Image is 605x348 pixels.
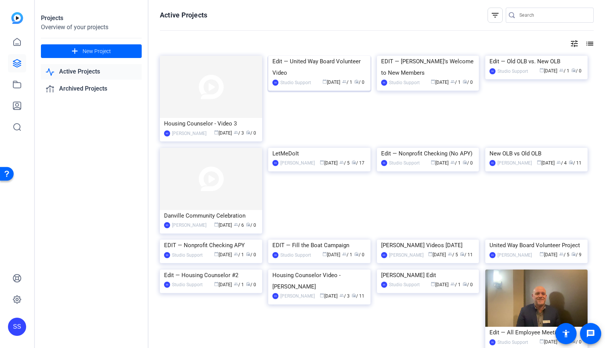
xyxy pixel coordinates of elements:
[389,79,420,86] div: Studio Support
[214,252,232,257] span: [DATE]
[234,252,238,256] span: group
[342,79,347,84] span: group
[164,118,258,129] div: Housing Counselor - Video 3
[214,282,219,286] span: calendar_today
[569,160,582,166] span: / 11
[559,252,569,257] span: / 5
[352,293,356,298] span: radio
[8,318,26,336] div: SS
[571,68,576,72] span: radio
[214,130,232,136] span: [DATE]
[246,223,256,228] span: / 0
[320,160,338,166] span: [DATE]
[234,222,238,227] span: group
[41,44,142,58] button: New Project
[164,240,258,251] div: EDIT — Nonprofit Checking APY
[539,339,544,343] span: calendar_today
[320,293,338,299] span: [DATE]
[463,160,467,165] span: radio
[172,251,203,259] div: Studio Support
[569,160,573,165] span: radio
[539,252,557,257] span: [DATE]
[214,223,232,228] span: [DATE]
[539,252,544,256] span: calendar_today
[320,160,324,165] span: calendar_today
[450,80,461,85] span: / 1
[489,68,496,74] div: SS
[537,160,541,165] span: calendar_today
[41,81,142,97] a: Archived Projects
[172,130,206,137] div: [PERSON_NAME]
[557,160,561,165] span: group
[539,68,557,74] span: [DATE]
[234,130,238,135] span: group
[489,240,583,251] div: United Way Board Volunteer Project
[320,293,324,298] span: calendar_today
[246,282,256,287] span: / 0
[322,252,340,257] span: [DATE]
[164,210,258,221] div: Danville Community Celebration
[246,282,250,286] span: radio
[519,11,588,20] input: Search
[571,252,576,256] span: radio
[354,80,364,85] span: / 0
[539,68,544,72] span: calendar_today
[561,329,571,338] mat-icon: accessibility
[428,252,433,256] span: calendar_today
[164,252,170,258] div: SS
[450,79,455,84] span: group
[463,282,467,286] span: radio
[41,64,142,80] a: Active Projects
[354,79,359,84] span: radio
[381,160,387,166] div: SS
[448,252,452,256] span: group
[431,282,449,287] span: [DATE]
[381,270,475,281] div: [PERSON_NAME] Edit
[272,240,366,251] div: EDIT — Fill the Boat Campaign
[352,293,364,299] span: / 11
[463,80,473,85] span: / 0
[280,292,315,300] div: [PERSON_NAME]
[381,148,475,159] div: Edit — Nonprofit Checking (No APY)
[41,14,142,23] div: Projects
[431,79,435,84] span: calendar_today
[339,293,350,299] span: / 3
[272,270,366,292] div: Housing Counselor Video - [PERSON_NAME]
[339,293,344,298] span: group
[559,252,564,256] span: group
[70,47,80,56] mat-icon: add
[489,148,583,159] div: New OLB vs Old OLB
[83,47,111,55] span: New Project
[322,79,327,84] span: calendar_today
[489,339,496,345] div: SS
[537,160,555,166] span: [DATE]
[234,130,244,136] span: / 3
[463,79,467,84] span: radio
[164,282,170,288] div: SS
[431,160,435,165] span: calendar_today
[354,252,359,256] span: radio
[463,282,473,287] span: / 0
[389,281,420,288] div: Studio Support
[234,223,244,228] span: / 6
[172,281,203,288] div: Studio Support
[571,252,582,257] span: / 9
[460,252,473,257] span: / 11
[463,160,473,166] span: / 0
[214,130,219,135] span: calendar_today
[559,68,569,74] span: / 1
[342,80,352,85] span: / 1
[431,80,449,85] span: [DATE]
[280,251,311,259] div: Studio Support
[497,339,528,346] div: Studio Support
[214,282,232,287] span: [DATE]
[246,222,250,227] span: radio
[342,252,352,257] span: / 1
[497,251,532,259] div: [PERSON_NAME]
[322,252,327,256] span: calendar_today
[234,282,238,286] span: group
[246,130,256,136] span: / 0
[272,293,278,299] div: KS
[214,252,219,256] span: calendar_today
[280,79,311,86] div: Studio Support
